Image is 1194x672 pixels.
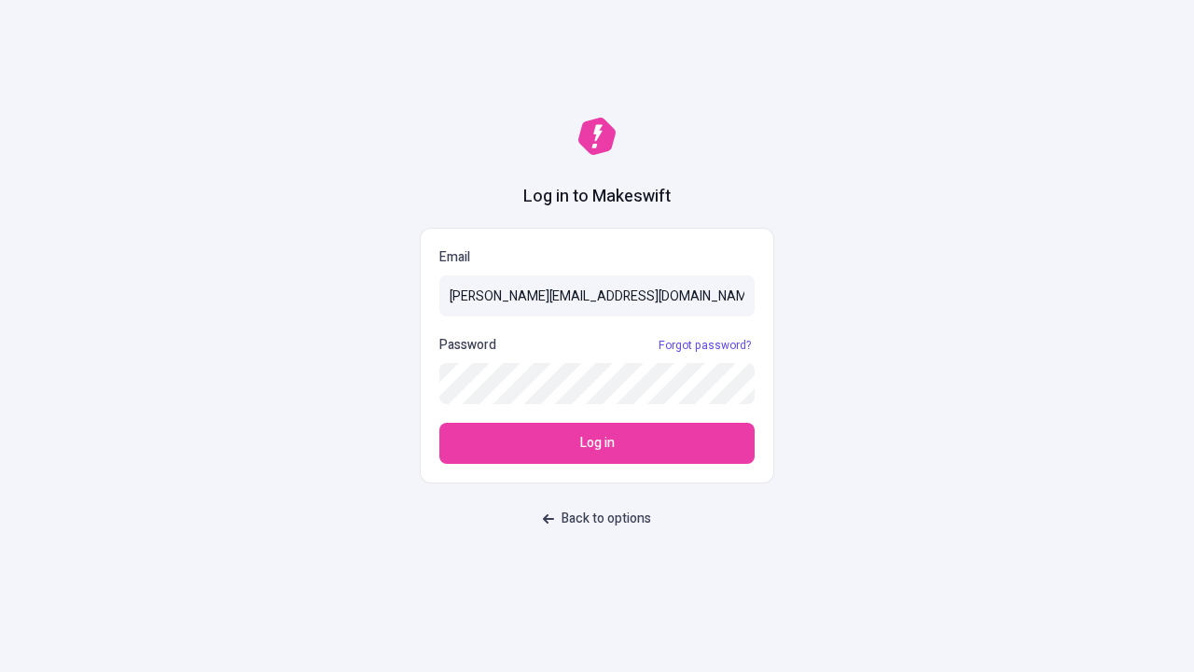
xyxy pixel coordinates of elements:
[532,502,662,536] button: Back to options
[562,509,651,529] span: Back to options
[523,185,671,209] h1: Log in to Makeswift
[439,335,496,356] p: Password
[439,423,755,464] button: Log in
[439,275,755,316] input: Email
[439,247,755,268] p: Email
[580,433,615,454] span: Log in
[655,338,755,353] a: Forgot password?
